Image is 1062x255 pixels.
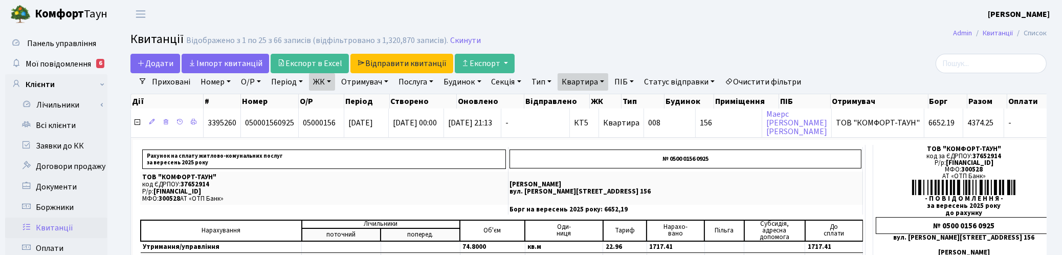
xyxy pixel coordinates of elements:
span: [FINANCIAL_ID] [946,158,993,167]
td: Субсидія, адресна допомога [744,220,805,241]
span: - [1008,119,1055,127]
div: МФО: [876,166,1052,173]
a: Приховані [148,73,194,91]
th: Тип [622,94,665,109]
td: Утримання/управління [141,241,302,253]
span: 050001560925 [245,117,294,129]
td: Нарахо- вано [647,220,704,241]
span: Мої повідомлення [26,58,91,70]
a: Квартира [558,73,608,91]
td: кв.м [525,241,603,253]
div: - П О В І Д О М Л Е Н Н Я - [876,196,1052,202]
th: Створено [390,94,457,109]
th: ПІБ [779,94,831,109]
a: Послуга [394,73,437,91]
td: 1717.41 [805,241,863,253]
a: Iмпорт квитанцій [182,54,269,73]
a: Додати [130,54,180,73]
span: 6652.19 [928,117,955,129]
span: 300528 [159,194,180,203]
td: 1717.41 [647,241,704,253]
span: Квитанції [130,30,184,48]
a: Документи [5,177,107,197]
p: [PERSON_NAME] [510,181,861,188]
p: № 0500 0156 0925 [510,150,861,168]
th: ЖК [590,94,622,109]
p: Р/р: [142,188,506,195]
span: КТ5 [574,119,594,127]
div: за вересень 2025 року [876,203,1052,209]
a: Статус відправки [640,73,719,91]
div: Р/р: [876,160,1052,166]
span: ТОВ "КОМФОРТ-ТАУН" [836,119,920,127]
a: О/Р [237,73,265,91]
th: Борг [928,94,968,109]
img: logo.png [10,4,31,25]
a: Панель управління [5,33,107,54]
div: № 0500 0156 0925 [876,217,1052,234]
span: - [505,119,565,127]
li: Список [1013,28,1047,39]
span: Квартира [603,117,639,129]
div: ТОВ "КОМФОРТ-ТАУН" [876,146,1052,153]
button: Експорт [455,54,515,73]
b: [PERSON_NAME] [988,9,1050,20]
th: Оновлено [457,94,524,109]
span: 008 [648,117,660,129]
a: Мої повідомлення6 [5,54,107,74]
p: ТОВ "КОМФОРТ-ТАУН" [142,174,506,181]
p: код ЄДРПОУ: [142,181,506,188]
span: 37652914 [181,180,209,189]
b: Комфорт [35,6,84,22]
a: Лічильники [12,95,107,115]
td: Об'єм [460,220,525,241]
a: Будинок [439,73,485,91]
span: 300528 [961,165,983,174]
span: Додати [137,58,173,69]
nav: breadcrumb [938,23,1062,44]
td: Лічильники [302,220,460,228]
a: Секція [488,73,525,91]
p: МФО: АТ «ОТП Банк» [142,196,506,202]
th: # [204,94,241,109]
span: [DATE] [348,117,373,129]
div: до рахунку [876,210,1052,217]
span: Панель управління [27,38,96,49]
th: Приміщення [714,94,779,109]
th: Дії [131,94,204,109]
a: Тип [527,73,556,91]
th: Відправлено [524,94,590,109]
span: 3395260 [208,117,236,129]
td: поперед. [381,228,460,241]
span: Таун [35,6,107,23]
div: Відображено з 1 по 25 з 66 записів (відфільтровано з 1,320,870 записів). [186,36,448,46]
div: вул. [PERSON_NAME][STREET_ADDRESS] 156 [876,235,1052,241]
input: Пошук... [936,54,1047,73]
button: Переключити навігацію [128,6,153,23]
th: Разом [967,94,1007,109]
a: Клієнти [5,74,107,95]
th: Номер [241,94,299,109]
p: Борг на вересень 2025 року: 6652,19 [510,206,861,213]
td: 74.8000 [460,241,525,253]
span: 05000156 [303,117,336,129]
a: Квитанції [5,218,107,238]
span: [DATE] 21:13 [448,117,492,129]
td: Нарахування [141,220,302,241]
a: Заявки до КК [5,136,107,156]
td: Оди- ниця [525,220,603,241]
td: Пільга [704,220,744,241]
th: О/Р [299,94,344,109]
th: Період [344,94,390,109]
a: Боржники [5,197,107,218]
span: 156 [700,119,758,127]
a: Номер [196,73,235,91]
td: 22.96 [603,241,647,253]
th: Отримувач [831,94,928,109]
p: Рахунок на сплату житлово-комунальних послуг за вересень 2025 року [142,150,506,169]
span: 4374.25 [967,117,993,129]
span: 37652914 [972,152,1001,161]
a: Отримувач [337,73,392,91]
span: [FINANCIAL_ID] [153,187,201,196]
a: Очистити фільтри [721,73,805,91]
